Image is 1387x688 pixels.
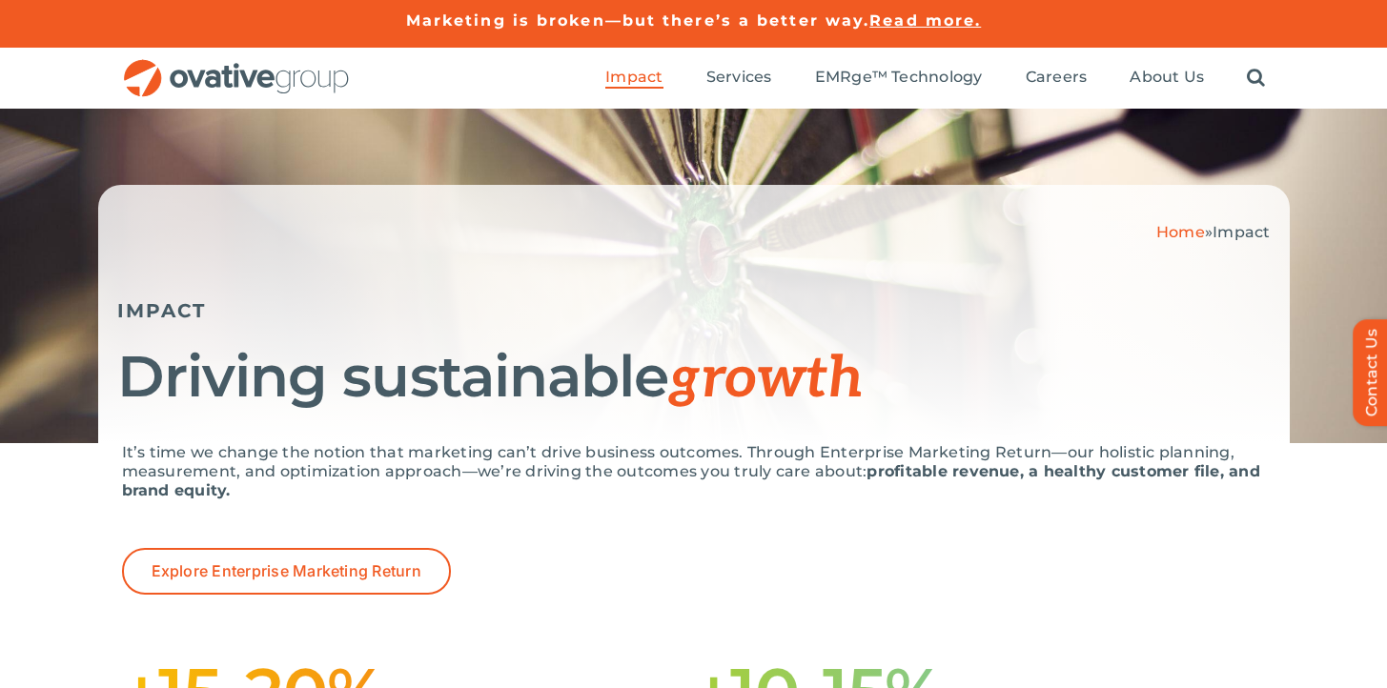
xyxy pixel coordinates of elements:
[815,68,983,87] span: EMRge™ Technology
[668,345,863,414] span: growth
[1156,223,1271,241] span: »
[605,68,663,87] span: Impact
[122,462,1260,499] strong: profitable revenue, a healthy customer file, and brand equity.
[122,548,451,595] a: Explore Enterprise Marketing Return
[815,68,983,89] a: EMRge™ Technology
[1130,68,1204,89] a: About Us
[152,562,421,580] span: Explore Enterprise Marketing Return
[605,48,1265,109] nav: Menu
[706,68,772,89] a: Services
[406,11,870,30] a: Marketing is broken—but there’s a better way.
[117,299,1271,322] h5: IMPACT
[869,11,981,30] a: Read more.
[1026,68,1088,89] a: Careers
[122,57,351,75] a: OG_Full_horizontal_RGB
[122,443,1266,500] p: It’s time we change the notion that marketing can’t drive business outcomes. Through Enterprise M...
[706,68,772,87] span: Services
[1247,68,1265,89] a: Search
[1156,223,1205,241] a: Home
[1026,68,1088,87] span: Careers
[1213,223,1270,241] span: Impact
[117,346,1271,410] h1: Driving sustainable
[1130,68,1204,87] span: About Us
[605,68,663,89] a: Impact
